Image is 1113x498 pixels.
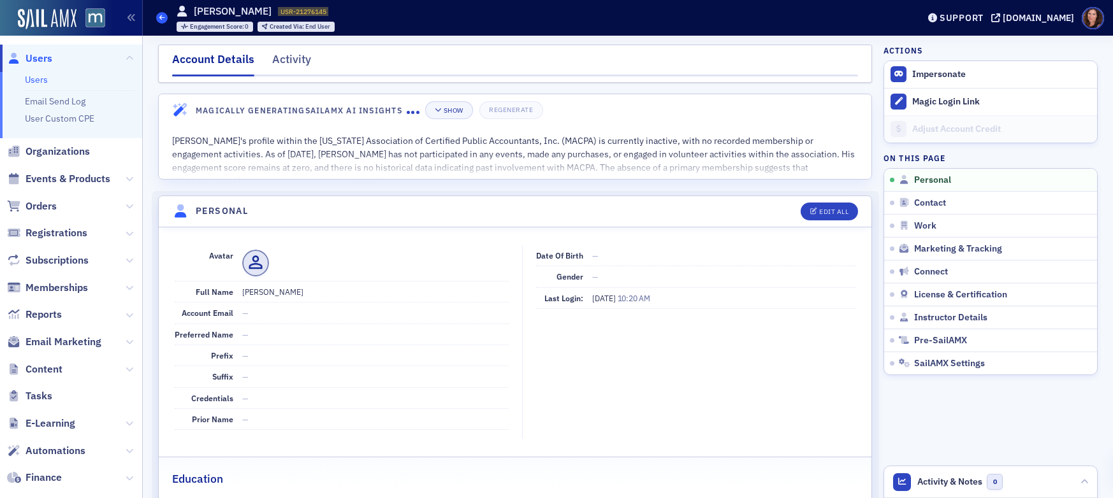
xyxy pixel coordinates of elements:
span: Memberships [25,281,88,295]
span: Users [25,52,52,66]
span: Events & Products [25,172,110,186]
span: Profile [1082,7,1104,29]
span: Avatar [209,250,233,260]
span: — [242,329,249,339]
h4: On this page [884,152,1098,164]
button: Edit All [801,203,858,220]
a: Registrations [7,226,87,240]
span: Connect [914,266,948,278]
a: User Custom CPE [25,113,94,124]
button: Impersonate [912,69,966,80]
a: Email Marketing [7,335,101,349]
a: Subscriptions [7,253,89,267]
span: Activity & Notes [917,475,982,488]
a: View Homepage [76,8,105,30]
img: SailAMX [85,8,105,28]
span: USR-21276145 [280,7,326,16]
span: Work [914,220,936,232]
a: Organizations [7,145,90,159]
span: License & Certification [914,289,1007,301]
a: Users [7,52,52,66]
span: Preferred Name [175,329,233,339]
div: Magic Login Link [912,96,1091,108]
span: Engagement Score : [190,22,245,31]
span: 0 [987,474,1003,490]
span: — [242,308,249,318]
span: Registrations [25,226,87,240]
span: SailAMX Settings [914,358,985,369]
span: Content [25,362,62,376]
div: Show [444,107,463,114]
h1: [PERSON_NAME] [194,4,272,18]
h4: Magically Generating SailAMX AI Insights [196,104,407,116]
div: [DOMAIN_NAME] [1003,12,1074,24]
a: Memberships [7,281,88,295]
button: Show [425,101,473,119]
span: Full Name [196,287,233,297]
a: Tasks [7,389,52,403]
a: Automations [7,444,85,458]
div: Engagement Score: 0 [177,22,254,32]
span: — [242,371,249,381]
span: Credentials [191,393,233,403]
div: Support [940,12,984,24]
a: Orders [7,199,57,213]
img: SailAMX [18,9,76,29]
a: Content [7,362,62,376]
span: Date of Birth [536,250,583,260]
span: Prior Name [192,414,233,424]
span: — [592,250,599,260]
span: Orders [25,199,57,213]
h4: Personal [196,204,248,218]
span: Organizations [25,145,90,159]
div: 0 [190,24,249,31]
h4: Actions [884,45,923,56]
span: Created Via : [270,22,305,31]
button: Regenerate [479,101,542,119]
a: E-Learning [7,416,75,430]
div: Adjust Account Credit [912,124,1091,135]
div: Edit All [819,208,848,215]
span: Automations [25,444,85,458]
span: — [242,414,249,424]
a: Email Send Log [25,96,85,107]
span: — [242,350,249,360]
span: — [242,393,249,403]
span: Marketing & Tracking [914,243,1002,255]
dd: [PERSON_NAME] [242,281,509,302]
span: Finance [25,471,62,485]
a: Adjust Account Credit [884,115,1097,143]
span: 10:20 AM [618,293,650,303]
span: Reports [25,308,62,322]
span: Email Marketing [25,335,101,349]
div: Created Via: End User [258,22,335,32]
a: Reports [7,308,62,322]
span: Pre-SailAMX [914,335,967,346]
span: Personal [914,174,951,186]
h2: Education [172,471,223,487]
span: [DATE] [592,293,618,303]
span: Gender [556,271,583,281]
button: [DOMAIN_NAME] [991,13,1079,22]
span: Account Email [182,308,233,318]
span: Instructor Details [914,312,987,324]
span: Subscriptions [25,253,89,267]
span: — [592,271,599,281]
a: Events & Products [7,172,110,186]
span: Last Login: [544,293,583,303]
span: Suffix [212,371,233,381]
div: Activity [272,51,311,75]
a: Users [25,74,48,85]
button: Magic Login Link [884,88,1097,115]
span: Contact [914,197,946,209]
span: Prefix [211,350,233,360]
span: E-Learning [25,416,75,430]
a: Finance [7,471,62,485]
span: Tasks [25,389,52,403]
div: End User [270,24,330,31]
div: Account Details [172,51,254,76]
